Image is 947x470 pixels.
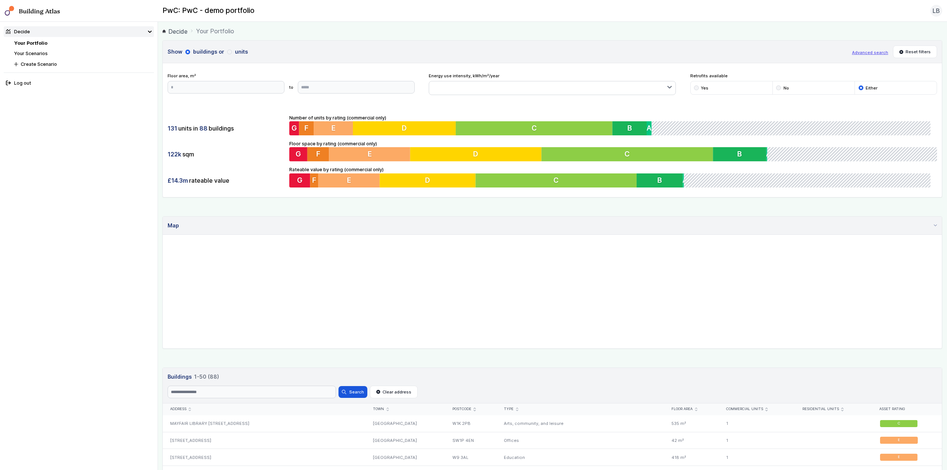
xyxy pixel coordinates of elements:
[616,121,650,135] button: B
[713,147,766,161] button: B
[199,124,208,132] span: 88
[497,415,664,432] div: Arts, community, and leisure
[473,150,478,159] span: D
[6,28,30,35] div: Decide
[196,27,234,35] span: Your Portfolio
[289,140,937,162] div: Floor space by rating (commercial only)
[12,59,154,70] button: Create Scenario
[719,432,795,449] div: 1
[168,173,284,187] div: rateable value
[445,415,497,432] div: W1K 2PB
[299,121,314,135] button: F
[310,173,319,187] button: F
[661,176,665,185] span: B
[373,407,438,412] div: Town
[738,150,742,159] span: B
[168,373,937,381] h3: Buildings
[542,147,713,161] button: C
[14,51,48,56] a: Your Scenarios
[304,124,309,132] span: F
[664,449,719,466] div: 418 m²
[316,150,320,159] span: F
[366,449,445,466] div: [GEOGRAPHIC_DATA]
[168,121,284,135] div: units in buildings
[289,147,307,161] button: G
[664,415,719,432] div: 535 m²
[381,173,478,187] button: D
[497,449,664,466] div: Education
[690,73,937,79] span: Retrofits available
[640,173,687,187] button: B
[687,176,691,185] span: A
[625,150,630,159] span: C
[168,124,177,132] span: 131
[650,121,655,135] button: A
[314,121,354,135] button: E
[664,432,719,449] div: 42 m²
[168,147,284,161] div: sqm
[478,173,640,187] button: C
[726,407,788,412] div: Commercial units
[168,176,188,185] span: £14.3m
[368,150,372,159] span: E
[366,432,445,449] div: [GEOGRAPHIC_DATA]
[163,449,366,466] div: [STREET_ADDRESS]
[898,438,900,443] span: E
[445,432,497,449] div: SW1P 4EN
[163,415,366,432] div: MAYFAIR LIBRARY [STREET_ADDRESS]
[163,432,366,449] div: [STREET_ADDRESS]
[163,449,942,466] a: [STREET_ADDRESS][GEOGRAPHIC_DATA]W9 3ALEducation418 m²1E
[445,449,497,466] div: W9 3AL
[852,50,888,55] button: Advanced search
[631,124,635,132] span: B
[452,407,490,412] div: Postcode
[403,124,408,132] span: D
[289,166,937,187] div: Rateable value by rating (commercial only)
[168,150,181,158] span: 122k
[719,415,795,432] div: 1
[719,449,795,466] div: 1
[879,407,935,412] div: Asset rating
[289,121,299,135] button: G
[163,415,942,432] a: MAYFAIR LIBRARY [STREET_ADDRESS][GEOGRAPHIC_DATA]W1K 2PBArts, community, and leisure535 m²1C
[297,176,303,185] span: G
[332,124,336,132] span: E
[671,407,712,412] div: Floor area
[291,124,297,132] span: G
[162,27,188,36] a: Decide
[163,217,942,235] summary: Map
[170,407,359,412] div: Address
[556,176,562,185] span: C
[504,407,657,412] div: Type
[370,386,418,398] button: Clear address
[897,421,900,426] span: C
[194,373,219,381] span: 1-50 (88)
[347,176,351,185] span: E
[168,81,415,94] form: to
[898,455,900,460] span: E
[429,73,676,95] div: Energy use intensity, kWh/m²/year
[802,407,864,412] div: Residential units
[893,45,937,58] button: Reset filters
[289,114,937,136] div: Number of units by rating (commercial only)
[162,6,255,16] h2: PwC: PwC - demo portfolio
[307,147,329,161] button: F
[296,150,301,159] span: G
[410,147,542,161] button: D
[930,5,942,17] button: LB
[354,121,458,135] button: D
[329,147,410,161] button: E
[766,150,771,159] span: A
[5,6,14,16] img: main-0bbd2752.svg
[319,173,381,187] button: E
[766,147,768,161] button: A
[163,432,942,449] a: [STREET_ADDRESS][GEOGRAPHIC_DATA]SW1P 4ENOffices42 m²1E
[933,6,940,15] span: LB
[366,415,445,432] div: [GEOGRAPHIC_DATA]
[289,173,310,187] button: G
[687,173,688,187] button: A
[497,432,664,449] div: Offices
[338,386,367,398] button: Search
[14,40,47,46] a: Your Portfolio
[650,124,655,132] span: A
